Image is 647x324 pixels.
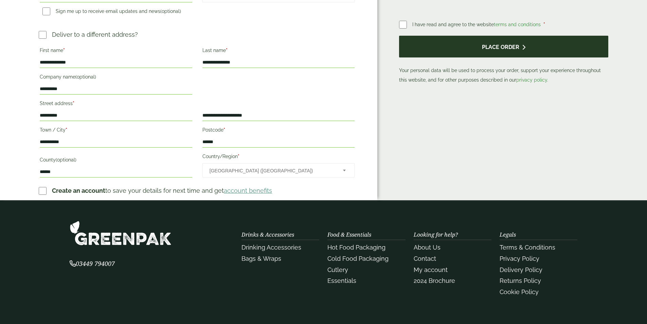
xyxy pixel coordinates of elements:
[70,261,115,267] a: 03449 794007
[202,125,355,137] label: Postcode
[399,36,608,85] p: Your personal data will be used to process your order, support your experience throughout this we...
[52,187,105,194] strong: Create an account
[63,48,65,53] abbr: required
[241,244,301,251] a: Drinking Accessories
[224,187,272,194] a: account benefits
[500,255,539,262] a: Privacy Policy
[40,155,192,167] label: County
[40,125,192,137] label: Town / City
[40,8,184,16] label: Sign me up to receive email updates and news
[202,163,355,177] span: Country/Region
[414,244,441,251] a: About Us
[500,288,539,295] a: Cookie Policy
[241,255,281,262] a: Bags & Wraps
[327,277,356,284] a: Essentials
[327,266,348,273] a: Cutlery
[52,186,272,195] p: to save your details for next time and get
[73,101,74,106] abbr: required
[40,46,192,57] label: First name
[202,152,355,163] label: Country/Region
[399,36,608,58] button: Place order
[414,255,436,262] a: Contact
[223,127,225,133] abbr: required
[42,7,50,15] input: Sign me up to receive email updates and news(optional)
[500,277,541,284] a: Returns Policy
[543,22,545,27] abbr: required
[226,48,228,53] abbr: required
[414,277,455,284] a: 2024 Brochure
[66,127,67,133] abbr: required
[414,266,448,273] a: My account
[56,157,76,163] span: (optional)
[160,8,181,14] span: (optional)
[40,99,192,110] label: Street address
[40,72,192,84] label: Company name
[500,266,542,273] a: Delivery Policy
[412,22,542,27] span: I have read and agree to the website
[52,30,138,39] p: Deliver to a different address?
[327,255,389,262] a: Cold Food Packaging
[202,46,355,57] label: Last name
[238,154,239,159] abbr: required
[494,22,541,27] a: terms and conditions
[210,164,334,178] span: United Kingdom (UK)
[75,74,96,80] span: (optional)
[70,259,115,268] span: 03449 794007
[70,221,172,245] img: GreenPak Supplies
[327,244,385,251] a: Hot Food Packaging
[516,77,547,83] a: privacy policy
[500,244,555,251] a: Terms & Conditions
